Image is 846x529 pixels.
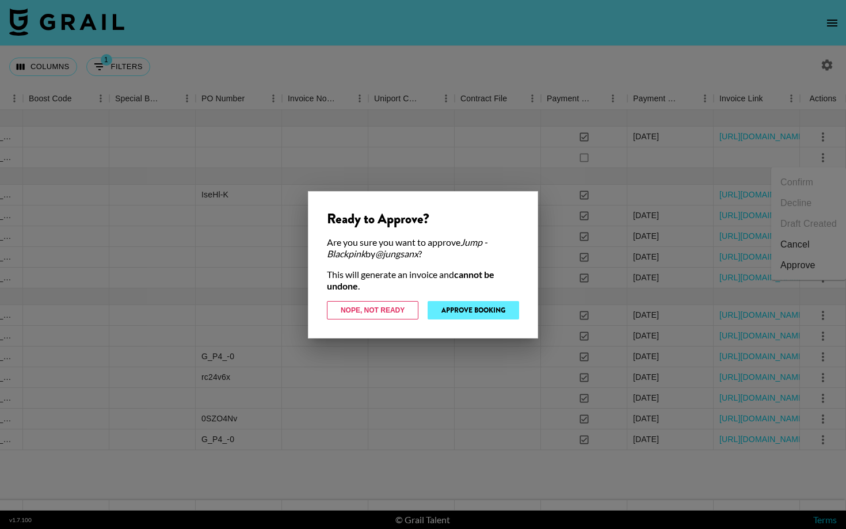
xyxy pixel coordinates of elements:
button: Nope, Not Ready [327,301,418,319]
button: Approve Booking [428,301,519,319]
em: Jump - Blackpink [327,237,487,259]
em: @ jungsanx [375,248,418,259]
div: This will generate an invoice and . [327,269,519,292]
div: Ready to Approve? [327,210,519,227]
div: Are you sure you want to approve by ? [327,237,519,260]
strong: cannot be undone [327,269,494,291]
